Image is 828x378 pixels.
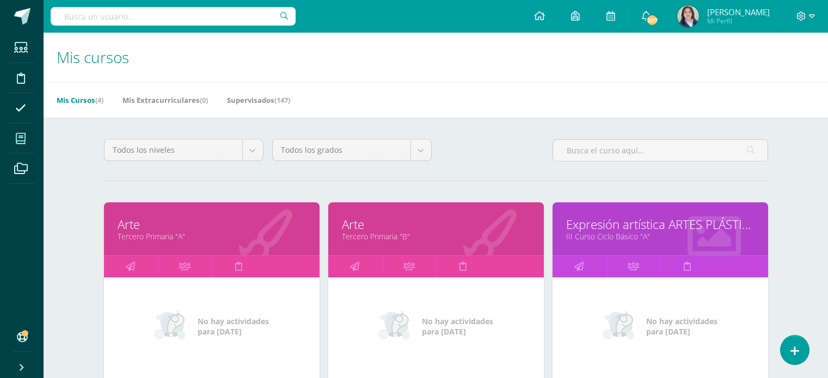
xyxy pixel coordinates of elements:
[281,140,402,160] span: Todos los grados
[95,95,103,105] span: (4)
[274,95,290,105] span: (147)
[57,91,103,109] a: Mis Cursos(4)
[113,140,234,160] span: Todos los niveles
[553,140,768,161] input: Busca el curso aquí...
[342,216,530,233] a: Arte
[378,310,414,343] img: no_activities_small.png
[566,231,755,241] a: III Curso Ciclo Básico "A"
[422,316,493,337] span: No hay actividades para [DATE]
[57,47,129,67] span: Mis cursos
[122,91,208,109] a: Mis Extracurriculares(0)
[342,231,530,241] a: Tercero Primaria "B"
[227,91,290,109] a: Supervisados(147)
[200,95,208,105] span: (0)
[118,216,306,233] a: Arte
[118,231,306,241] a: Tercero Primaria "A"
[707,16,770,26] span: Mi Perfil
[51,7,296,26] input: Busca un usuario...
[154,310,190,343] img: no_activities_small.png
[273,140,431,160] a: Todos los grados
[646,14,658,26] span: 207
[603,310,639,343] img: no_activities_small.png
[105,140,263,160] a: Todos los niveles
[677,5,699,27] img: 76910bec831e7b1d48aa6c002559430a.png
[566,216,755,233] a: Expresión artística ARTES PLÁSTICAS
[198,316,269,337] span: No hay actividades para [DATE]
[646,316,717,337] span: No hay actividades para [DATE]
[707,7,770,17] span: [PERSON_NAME]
